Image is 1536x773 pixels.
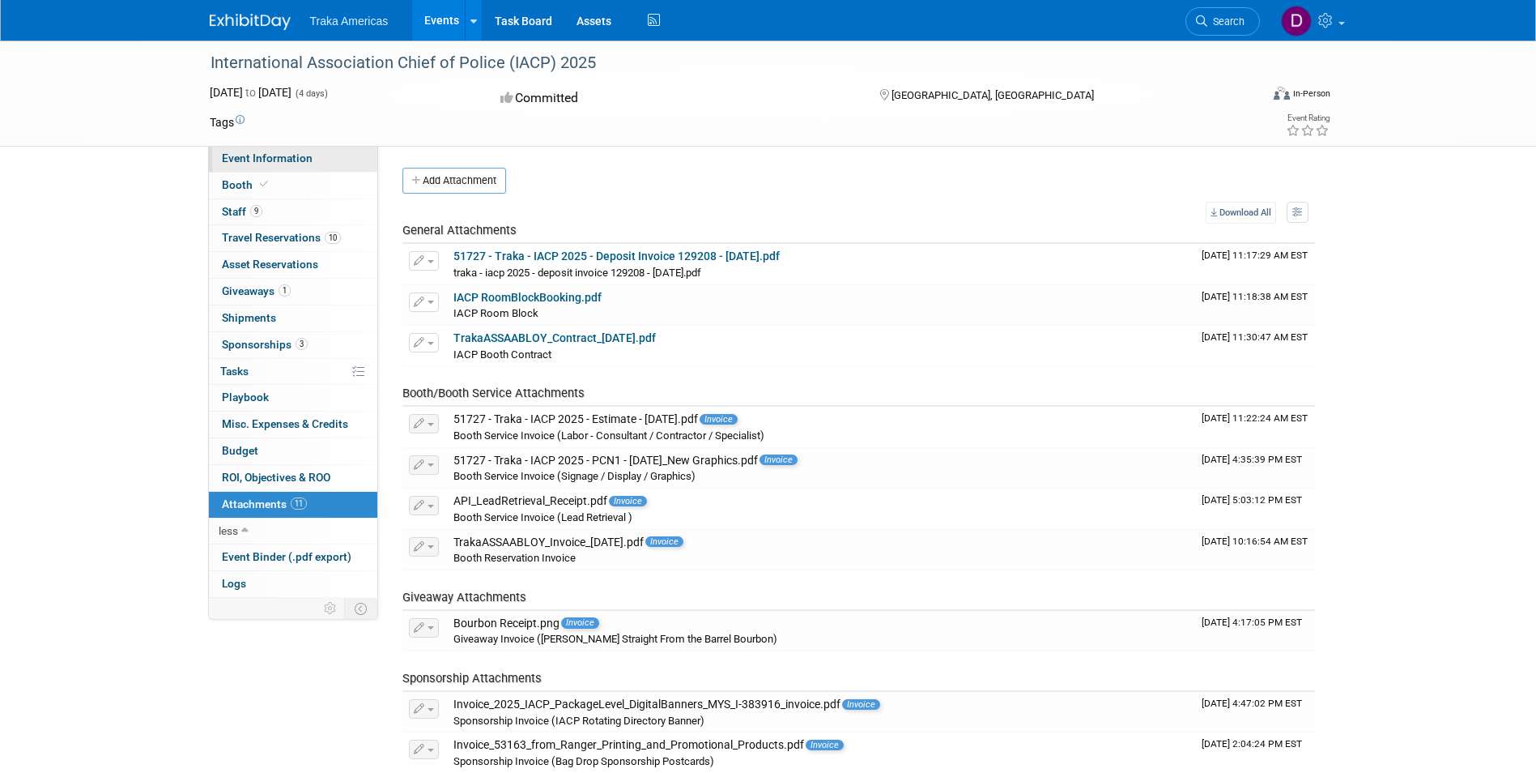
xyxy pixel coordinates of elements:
span: Invoice [609,496,647,506]
img: Format-Inperson.png [1274,87,1290,100]
i: Booth reservation complete [260,180,268,189]
td: Upload Timestamp [1195,448,1315,489]
span: to [243,86,258,99]
td: Upload Timestamp [1195,489,1315,529]
span: Giveaways [222,284,291,297]
img: Dorothy Pecoraro [1281,6,1312,36]
span: [DATE] [DATE] [210,86,291,99]
span: 11 [291,498,307,510]
span: Event Information [222,152,313,164]
span: Upload Timestamp [1202,291,1308,302]
span: Upload Timestamp [1202,250,1308,261]
div: Invoice_53163_from_Ranger_Printing_and_Promotional_Products.pdf [453,738,1189,753]
span: Upload Timestamp [1202,536,1308,547]
div: Event Format [1164,84,1331,109]
a: Sponsorships3 [209,332,377,358]
span: Booth Service Invoice (Signage / Display / Graphics) [453,470,696,482]
a: Giveaways1 [209,279,377,305]
span: Event Binder (.pdf export) [222,550,351,563]
span: Invoice [806,740,844,750]
span: Upload Timestamp [1202,331,1308,343]
span: Playbook [222,391,269,404]
td: Upload Timestamp [1195,244,1315,284]
span: Upload Timestamp [1202,698,1302,709]
span: Attachments [222,498,307,510]
span: less [219,524,238,537]
a: Playbook [209,385,377,411]
td: Upload Timestamp [1195,326,1315,366]
span: Invoice [561,617,599,628]
a: Search [1185,7,1260,36]
td: Personalize Event Tab Strip [317,598,345,619]
span: [GEOGRAPHIC_DATA], [GEOGRAPHIC_DATA] [891,89,1094,101]
span: Sponsorships [222,338,308,351]
a: Misc. Expenses & Credits [209,412,377,438]
span: Invoice [759,455,798,465]
span: ROI, Objectives & ROO [222,471,330,484]
span: Invoice [700,414,738,425]
span: Shipments [222,311,276,324]
span: Booth Service Invoice (Lead Retrieval ) [453,511,632,523]
span: Sponsorship Attachments [402,671,542,685]
div: TrakaASSAABLOY_Invoice_[DATE].pdf [453,536,1189,550]
a: Attachments11 [209,492,377,518]
span: 10 [325,232,341,244]
span: Upload Timestamp [1202,412,1308,424]
span: Booth/Booth Service Attachments [402,386,585,400]
span: Misc. Expenses & Credits [222,417,348,430]
a: Booth [209,173,377,199]
img: ExhibitDay [210,14,291,30]
span: Budget [222,444,258,457]
span: Sponsorship Invoice (IACP Rotating Directory Banner) [453,715,704,727]
td: Tags [210,114,245,130]
td: Toggle Event Tabs [344,598,377,619]
div: API_LeadRetrieval_Receipt.pdf [453,494,1189,509]
span: traka - iacp 2025 - deposit invoice 129208 - [DATE].pdf [453,267,701,279]
span: 1 [279,284,291,297]
td: Upload Timestamp [1195,285,1315,326]
a: Staff9 [209,199,377,225]
span: Sponsorship Invoice (Bag Drop Sponsorship Postcards) [453,755,714,767]
span: Invoice [645,536,683,547]
span: IACP Room Block [453,307,538,319]
button: Add Attachment [402,168,506,194]
span: 3 [296,338,308,350]
span: Booth Service Invoice (Labor - Consultant / Contractor / Specialist) [453,429,764,442]
div: In-Person [1292,88,1330,100]
span: Search [1207,15,1245,28]
td: Upload Timestamp [1195,407,1315,447]
span: 9 [250,205,262,217]
div: Event Rating [1286,114,1330,122]
a: 51727 - Traka - IACP 2025 - Deposit Invoice 129208 - [DATE].pdf [453,250,780,263]
span: Invoice [842,699,880,710]
span: Staff [222,205,262,218]
span: IACP Booth Contract [453,348,551,361]
a: ROI, Objectives & ROO [209,465,377,491]
span: Booth [222,178,271,191]
div: 51727 - Traka - IACP 2025 - PCN1 - [DATE]_New Graphics.pdf [453,454,1189,468]
a: Shipments [209,305,377,331]
a: Asset Reservations [209,252,377,278]
a: TrakaASSAABLOY_Contract_[DATE].pdf [453,331,656,344]
a: Event Binder (.pdf export) [209,545,377,570]
span: General Attachments [402,223,517,237]
div: Committed [496,84,853,113]
span: Traka Americas [310,15,389,28]
a: less [209,519,377,545]
div: Invoice_2025_IACP_PackageLevel_DigitalBanners_MYS_I-383916_invoice.pdf [453,698,1189,712]
a: Travel Reservations10 [209,225,377,251]
span: Upload Timestamp [1202,494,1302,506]
span: Upload Timestamp [1202,454,1302,465]
td: Upload Timestamp [1195,692,1315,732]
td: Upload Timestamp [1195,732,1315,773]
span: (4 days) [294,88,328,99]
a: Tasks [209,359,377,385]
td: Upload Timestamp [1195,530,1315,570]
span: Travel Reservations [222,231,341,244]
span: Giveaway Invoice ([PERSON_NAME] Straight From the Barrel Bourbon) [453,633,777,645]
div: International Association Chief of Police (IACP) 2025 [205,49,1236,78]
a: Logs [209,571,377,597]
span: Logs [222,577,246,590]
div: Bourbon Receipt.png [453,617,1189,631]
a: IACP RoomBlockBooking.pdf [453,291,602,304]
